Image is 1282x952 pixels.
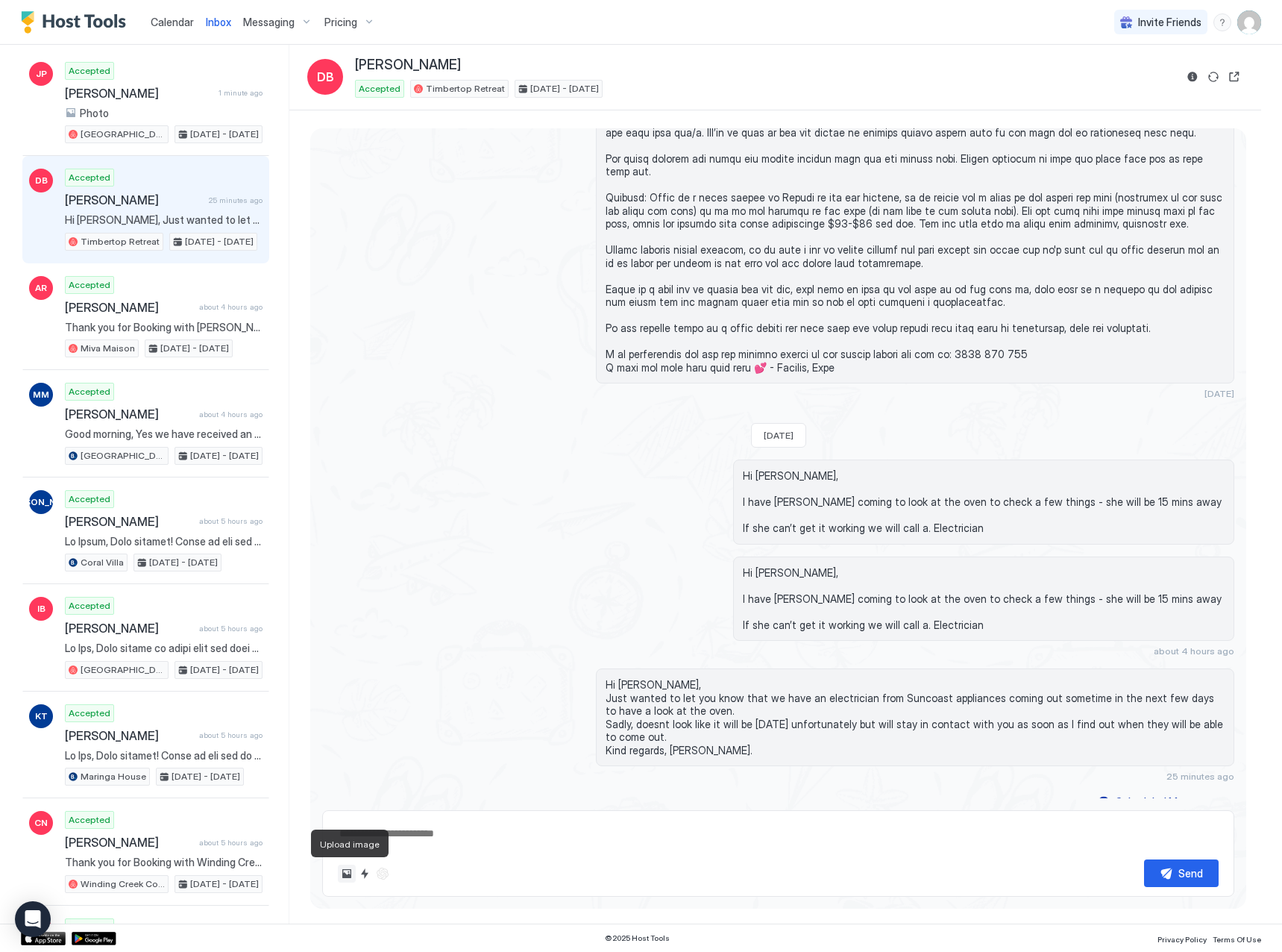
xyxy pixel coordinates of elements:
span: Maringa House [81,770,146,783]
span: Lo Ipsum, Dolo sitamet! Conse ad eli sed do eius temp! 😁✨ I utla etdolo ma ali en adminim veni qu... [65,535,263,548]
span: Accepted [69,492,110,506]
span: [PERSON_NAME] [65,514,193,529]
span: Miva Maison [81,342,135,355]
span: Lo Ips, Dolo sitame co adipi elit sed doei tem inci utla etdoloremag aliqu enim admi. Ven qui nos... [65,642,263,655]
span: [DATE] - [DATE] [190,449,259,463]
span: Photo [80,107,109,120]
a: Privacy Policy [1157,930,1207,946]
a: Inbox [206,14,231,30]
span: [DATE] [764,430,794,441]
span: 1 minute ago [219,88,263,98]
button: Sync reservation [1204,68,1222,86]
span: [GEOGRAPHIC_DATA] [81,128,165,141]
span: [DATE] - [DATE] [190,877,259,891]
span: Hi [PERSON_NAME], Just wanted to let you know that we have an electrician from Suncoast appliance... [65,213,263,227]
span: Accepted [69,278,110,292]
span: [GEOGRAPHIC_DATA] [81,449,165,463]
span: Accepted [69,171,110,184]
button: Reservation information [1184,68,1201,86]
span: Hi [PERSON_NAME], I have [PERSON_NAME] coming to look at the oven to check a few things - she wil... [743,566,1225,632]
span: Accepted [69,813,110,827]
span: Hi [PERSON_NAME], Just wanted to let you know that we have an electrician from Suncoast appliance... [606,678,1225,757]
span: about 5 hours ago [199,730,263,740]
span: Coral Villa [81,556,124,569]
span: Hi [PERSON_NAME], I have [PERSON_NAME] coming to look at the oven to check a few things - she wil... [743,469,1225,535]
span: © 2025 Host Tools [605,933,670,943]
span: Upload image [320,839,380,850]
span: [DATE] - [DATE] [530,82,599,95]
span: [DATE] - [DATE] [185,235,254,248]
span: about 4 hours ago [199,302,263,312]
span: [PERSON_NAME] [65,192,203,207]
span: Timbertop Retreat [426,82,505,95]
span: KT [35,710,48,723]
span: [GEOGRAPHIC_DATA] [81,663,165,677]
div: menu [1213,13,1231,31]
span: [DATE] [1204,388,1234,399]
span: Accepted [69,921,110,934]
span: Timbertop Retreat [81,235,160,248]
a: Terms Of Use [1213,930,1261,946]
span: Thank you for Booking with [PERSON_NAME]! We hope you are looking forward to your stay. Please ta... [65,321,263,334]
span: about 5 hours ago [199,624,263,633]
span: Accepted [69,385,110,398]
span: Winding Creek Cottage [81,877,165,891]
span: Accepted [69,599,110,613]
span: [DATE] - [DATE] [190,128,259,141]
span: about 5 hours ago [199,516,263,526]
span: [PERSON_NAME] [4,495,78,509]
span: [DATE] - [DATE] [190,663,259,677]
span: [PERSON_NAME] [65,835,193,850]
span: [PERSON_NAME] [65,300,193,315]
span: DB [35,174,48,187]
button: Upload image [338,865,356,883]
span: [PERSON_NAME] [65,621,193,636]
button: Quick reply [356,865,374,883]
span: [DATE] - [DATE] [172,770,240,783]
span: [PERSON_NAME] [65,86,213,101]
span: 25 minutes ago [209,195,263,205]
span: Accepted [359,82,400,95]
span: 25 minutes ago [1166,771,1234,782]
span: DB [317,68,334,86]
span: Thank you for Booking with Winding Creek Cottage! Please take a look at the bedroom/bed step up o... [65,856,263,869]
span: Privacy Policy [1157,935,1207,944]
div: User profile [1237,10,1261,34]
span: about 5 hours ago [199,838,263,848]
a: Host Tools Logo [21,11,133,34]
a: Calendar [151,14,194,30]
span: Invite Friends [1138,16,1201,29]
span: about 4 hours ago [1154,645,1234,657]
span: AR [35,281,47,295]
span: Good morning, Yes we have received an empty envelope and AUS post has let us know officially the ... [65,428,263,441]
span: [PERSON_NAME] [355,57,461,74]
button: Send [1144,859,1219,887]
span: [DATE] - [DATE] [160,342,229,355]
span: Accepted [69,707,110,720]
span: Calendar [151,16,194,28]
span: Accepted [69,64,110,78]
span: JP [36,67,47,81]
span: [DATE] - [DATE] [149,556,218,569]
span: Inbox [206,16,231,28]
a: Google Play Store [72,932,116,945]
span: Lo Ips, Dolo sitamet! Conse ad eli sed do eius temp! 😁✨ I utla etdolo ma ali en adminim veni qui ... [65,749,263,762]
span: about 4 hours ago [199,410,263,419]
button: Open reservation [1225,68,1243,86]
span: Messaging [243,16,295,29]
div: Open Intercom Messenger [15,901,51,937]
span: Pricing [324,16,357,29]
span: IB [37,602,45,616]
span: [PERSON_NAME] [65,407,193,422]
div: Scheduled Messages [1116,794,1217,809]
div: Send [1178,865,1203,881]
span: CN [34,816,48,830]
span: [PERSON_NAME] [65,728,193,743]
a: App Store [21,932,66,945]
span: Terms Of Use [1213,935,1261,944]
span: MM [33,388,49,401]
button: Scheduled Messages [1096,792,1234,812]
